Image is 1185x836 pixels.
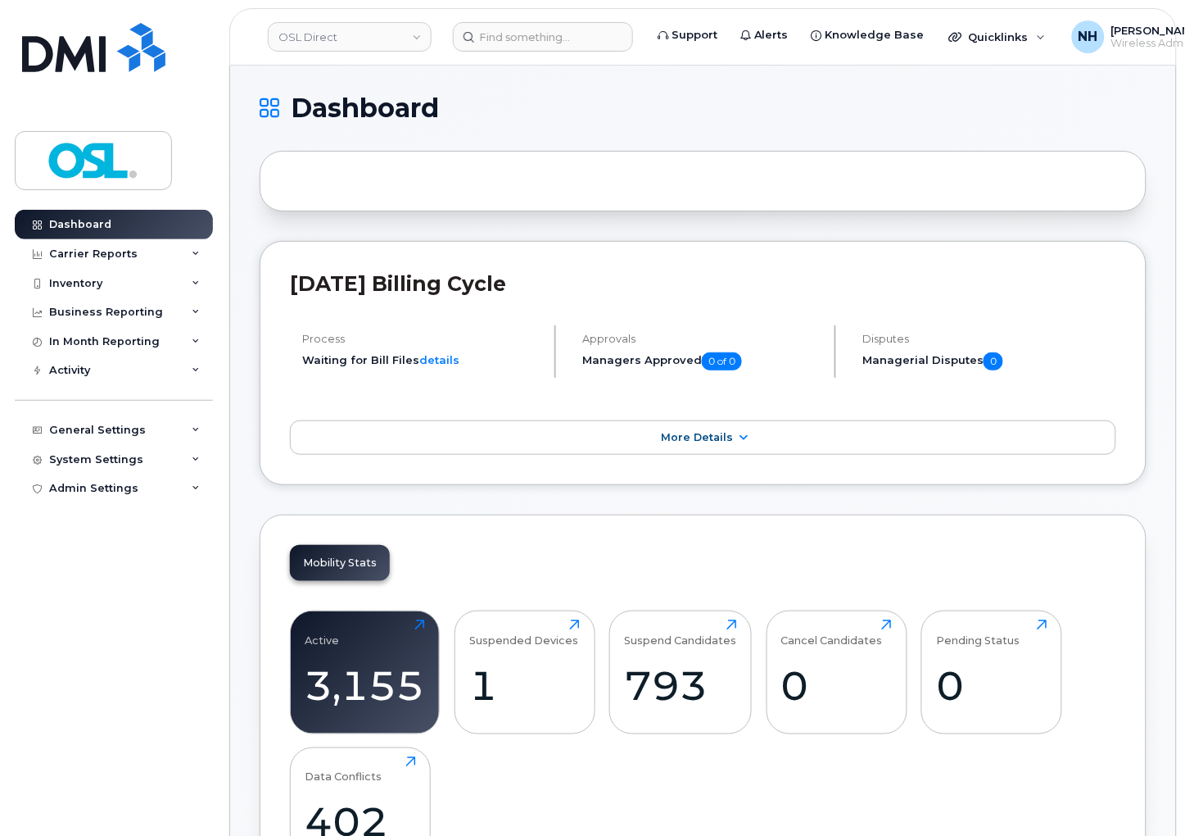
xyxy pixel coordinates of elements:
[291,96,439,120] span: Dashboard
[305,756,382,784] div: Data Conflicts
[469,661,580,710] div: 1
[702,352,742,370] span: 0 of 0
[781,620,892,725] a: Cancel Candidates0
[582,333,821,345] h4: Approvals
[469,620,578,647] div: Suspended Devices
[781,661,892,710] div: 0
[290,271,1116,296] h2: [DATE] Billing Cycle
[625,620,737,725] a: Suspend Candidates793
[862,333,1116,345] h4: Disputes
[625,620,737,647] div: Suspend Candidates
[862,352,1116,370] h5: Managerial Disputes
[305,661,425,710] div: 3,155
[469,620,580,725] a: Suspended Devices1
[937,620,1020,647] div: Pending Status
[419,353,459,366] a: details
[302,352,540,368] li: Waiting for Bill Files
[302,333,540,345] h4: Process
[305,620,340,647] div: Active
[582,352,821,370] h5: Managers Approved
[305,620,425,725] a: Active3,155
[937,620,1047,725] a: Pending Status0
[937,661,1047,710] div: 0
[625,661,737,710] div: 793
[984,352,1003,370] span: 0
[662,431,734,443] span: More Details
[781,620,883,647] div: Cancel Candidates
